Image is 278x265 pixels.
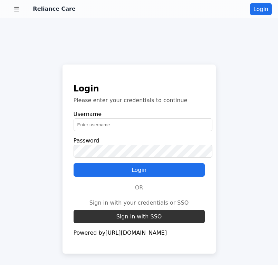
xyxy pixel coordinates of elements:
p: Sign in with your credentials or SSO [74,199,205,207]
button: Open mobile menu [6,2,27,17]
button: Sign in with SSO [74,210,205,223]
div: Reliance Care [33,5,76,13]
p: Powered by [URL][DOMAIN_NAME] [74,229,205,237]
label: Password [74,137,99,144]
button: Login [74,163,205,177]
label: Username [74,111,102,117]
button: Login [250,3,272,15]
p: Please enter your credentials to continue [74,96,205,105]
input: Enter username [74,118,212,131]
div: OR [74,184,205,192]
h2: Login [74,82,205,95]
